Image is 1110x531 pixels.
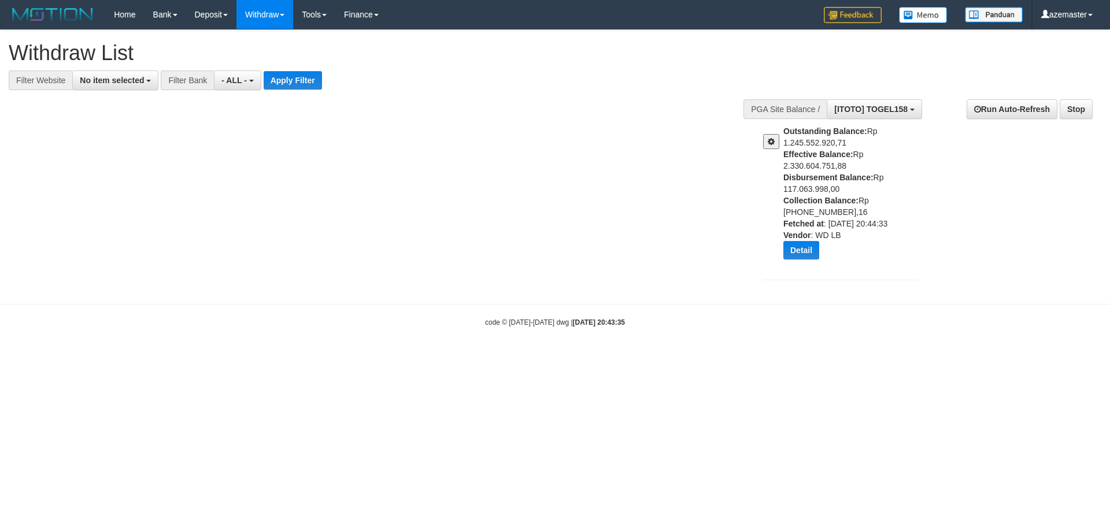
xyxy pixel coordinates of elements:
strong: [DATE] 20:43:35 [573,318,625,326]
b: Collection Balance: [783,196,859,205]
a: Run Auto-Refresh [967,99,1057,119]
img: Button%20Memo.svg [899,7,948,23]
b: Vendor [783,231,811,240]
a: Stop [1060,99,1093,119]
button: - ALL - [214,70,261,90]
button: [ITOTO] TOGEL158 [827,99,922,119]
b: Disbursement Balance: [783,173,874,182]
img: panduan.png [965,7,1023,23]
div: Rp 1.245.552.920,71 Rp 2.330.604.751,88 Rp 117.063.998,00 Rp [PHONE_NUMBER],16 : [DATE] 20:44:33 ... [783,125,928,268]
img: Feedback.jpg [824,7,882,23]
h1: Withdraw List [9,42,728,65]
span: No item selected [80,76,144,85]
button: No item selected [72,70,158,90]
div: Filter Website [9,70,72,90]
b: Outstanding Balance: [783,127,867,136]
span: [ITOTO] TOGEL158 [834,105,908,114]
div: Filter Bank [161,70,214,90]
b: Fetched at [783,219,824,228]
div: PGA Site Balance / [743,99,827,119]
b: Effective Balance: [783,150,853,159]
span: - ALL - [221,76,247,85]
small: code © [DATE]-[DATE] dwg | [485,318,625,326]
button: Apply Filter [264,71,322,90]
button: Detail [783,241,819,259]
img: MOTION_logo.png [9,6,97,23]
